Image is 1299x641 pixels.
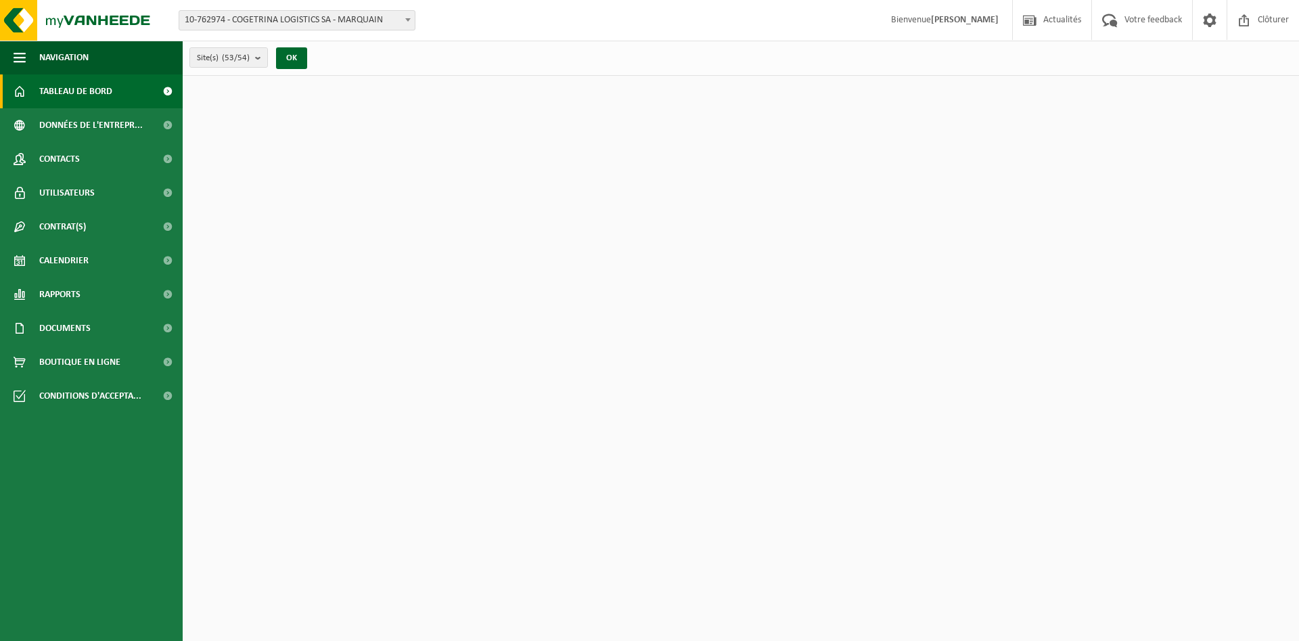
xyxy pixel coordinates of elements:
[39,311,91,345] span: Documents
[39,379,141,413] span: Conditions d'accepta...
[189,47,268,68] button: Site(s)(53/54)
[39,176,95,210] span: Utilisateurs
[197,48,250,68] span: Site(s)
[179,10,415,30] span: 10-762974 - COGETRINA LOGISTICS SA - MARQUAIN
[276,47,307,69] button: OK
[179,11,415,30] span: 10-762974 - COGETRINA LOGISTICS SA - MARQUAIN
[39,244,89,278] span: Calendrier
[39,278,81,311] span: Rapports
[931,15,999,25] strong: [PERSON_NAME]
[39,210,86,244] span: Contrat(s)
[39,142,80,176] span: Contacts
[39,74,112,108] span: Tableau de bord
[39,108,143,142] span: Données de l'entrepr...
[39,345,120,379] span: Boutique en ligne
[222,53,250,62] count: (53/54)
[39,41,89,74] span: Navigation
